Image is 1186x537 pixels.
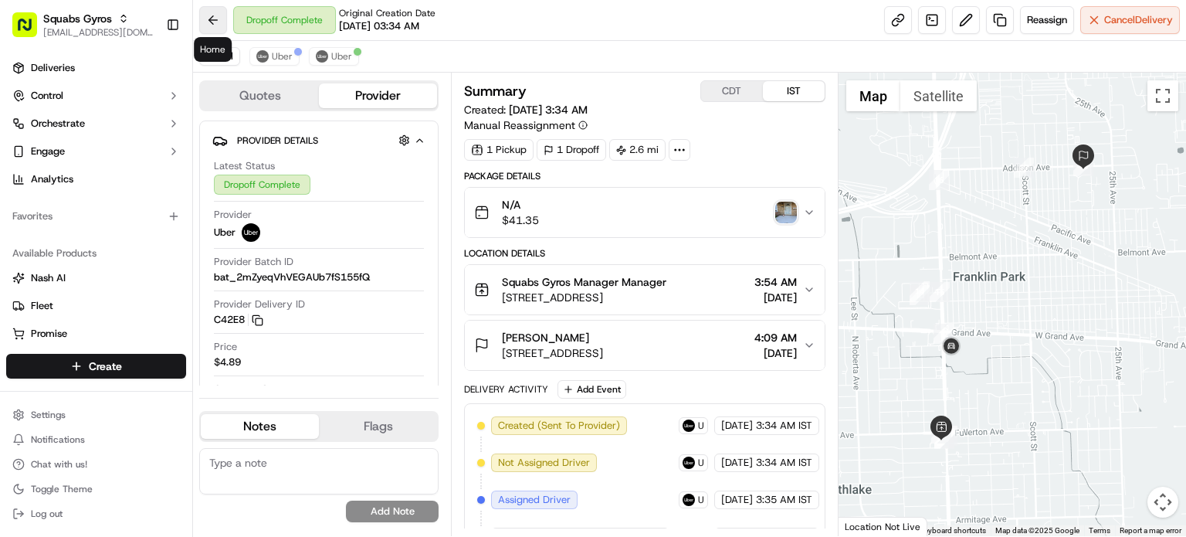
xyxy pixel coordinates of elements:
button: Squabs Gyros[EMAIL_ADDRESS][DOMAIN_NAME] [6,6,160,43]
div: 1 Pickup [464,139,534,161]
div: 14 [910,281,930,301]
span: Reassign [1027,13,1067,27]
span: Uber [214,226,236,240]
span: Provider Batch ID [214,255,293,269]
div: Delivery Activity [464,383,548,396]
div: 1 Dropoff [537,139,606,161]
span: [EMAIL_ADDRESS][DOMAIN_NAME] [43,26,154,39]
img: 1736555255976-a54dd68f-1ca7-489b-9aae-adbdc363a1c4 [31,240,43,252]
span: Uber [698,420,704,432]
button: Uber [249,47,300,66]
span: Promise [31,327,67,341]
span: 3:54 AM [754,274,797,290]
button: Squabs Gyros Manager Manager[STREET_ADDRESS]3:54 AM[DATE] [465,265,825,314]
button: Notifications [6,429,186,450]
span: [DATE] [721,456,753,470]
button: See all [239,197,281,216]
a: Analytics [6,167,186,192]
button: IST [763,81,825,101]
a: Nash AI [12,271,180,285]
span: Settings [31,409,66,421]
button: Notes [201,414,319,439]
span: Uber [272,50,293,63]
span: Cancel Delivery [1104,13,1173,27]
span: Not Assigned Driver [498,456,590,470]
span: [DATE] [137,280,168,293]
div: 2.6 mi [609,139,666,161]
span: Notifications [31,433,85,446]
div: Available Products [6,241,186,266]
img: 1736555255976-a54dd68f-1ca7-489b-9aae-adbdc363a1c4 [31,281,43,294]
button: Toggle fullscreen view [1147,80,1178,111]
button: Start new chat [263,151,281,170]
span: Engage [31,144,65,158]
span: 3:35 AM IST [756,493,812,507]
span: Analytics [31,172,73,186]
div: 17 [1014,158,1034,178]
span: Orchestrate [31,117,85,131]
span: [DATE] [721,419,753,433]
img: uber-new-logo.jpeg [316,50,328,63]
img: uber-new-logo.jpeg [683,457,695,469]
button: Chat with us! [6,454,186,475]
button: Settings [6,404,186,426]
span: 15 minutes ago [137,239,209,251]
div: 9 [934,428,954,448]
a: Terms (opens in new tab) [1089,526,1110,535]
span: Latest Status [214,159,275,173]
img: photo_proof_of_delivery image [775,202,797,223]
img: uber-new-logo.jpeg [256,50,269,63]
div: Location Not Live [839,517,927,536]
button: Orchestrate [6,111,186,136]
span: Toggle Theme [31,483,93,495]
span: Provider Details [237,134,318,147]
div: 7 [937,426,957,446]
a: Open this area in Google Maps (opens a new window) [842,516,893,536]
img: uber-new-logo.jpeg [683,494,695,506]
a: Fleet [12,299,180,313]
button: Add Event [557,380,626,399]
span: Provider [214,208,252,222]
button: Promise [6,321,186,346]
span: Knowledge Base [31,345,118,360]
a: Promise [12,327,180,341]
span: Deliveries [31,61,75,75]
span: [DATE] [754,290,797,305]
button: CancelDelivery [1080,6,1180,34]
span: [STREET_ADDRESS] [502,345,603,361]
span: 3:34 AM IST [756,456,812,470]
span: [DATE] [721,493,753,507]
button: C42E8 [214,313,263,327]
span: bat_2mZyeqVhVEGAUb7fS155fQ [214,270,370,284]
a: Powered byPylon [109,382,187,394]
span: Squabs Gyros Manager Manager [502,274,666,290]
button: Control [6,83,186,108]
span: Manual Reassignment [464,117,575,133]
img: uber-new-logo.jpeg [242,223,260,242]
span: [PERSON_NAME] [502,330,589,345]
button: Log out [6,503,186,525]
span: Nash AI [31,271,66,285]
span: 4:09 AM [754,330,797,345]
span: [DATE] 3:34 AM [509,103,588,117]
span: N/A [502,197,539,212]
button: Show street map [846,80,900,111]
div: We're available if you need us! [69,162,212,175]
button: Squabs Gyros [43,11,112,26]
a: 💻API Documentation [124,338,254,366]
input: Got a question? Start typing here... [40,99,278,115]
span: Pylon [154,382,187,394]
span: Assigned Driver [498,493,571,507]
span: [DATE] 03:34 AM [339,19,419,33]
span: [PERSON_NAME] [48,280,125,293]
span: $41.35 [502,212,539,228]
span: Map data ©2025 Google [995,526,1079,535]
span: Log out [31,508,63,520]
button: Provider [319,83,437,108]
span: 3:34 AM IST [756,419,812,433]
button: Reassign [1020,6,1074,34]
span: Chat with us! [31,458,87,471]
span: Original Creation Date [339,7,435,19]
